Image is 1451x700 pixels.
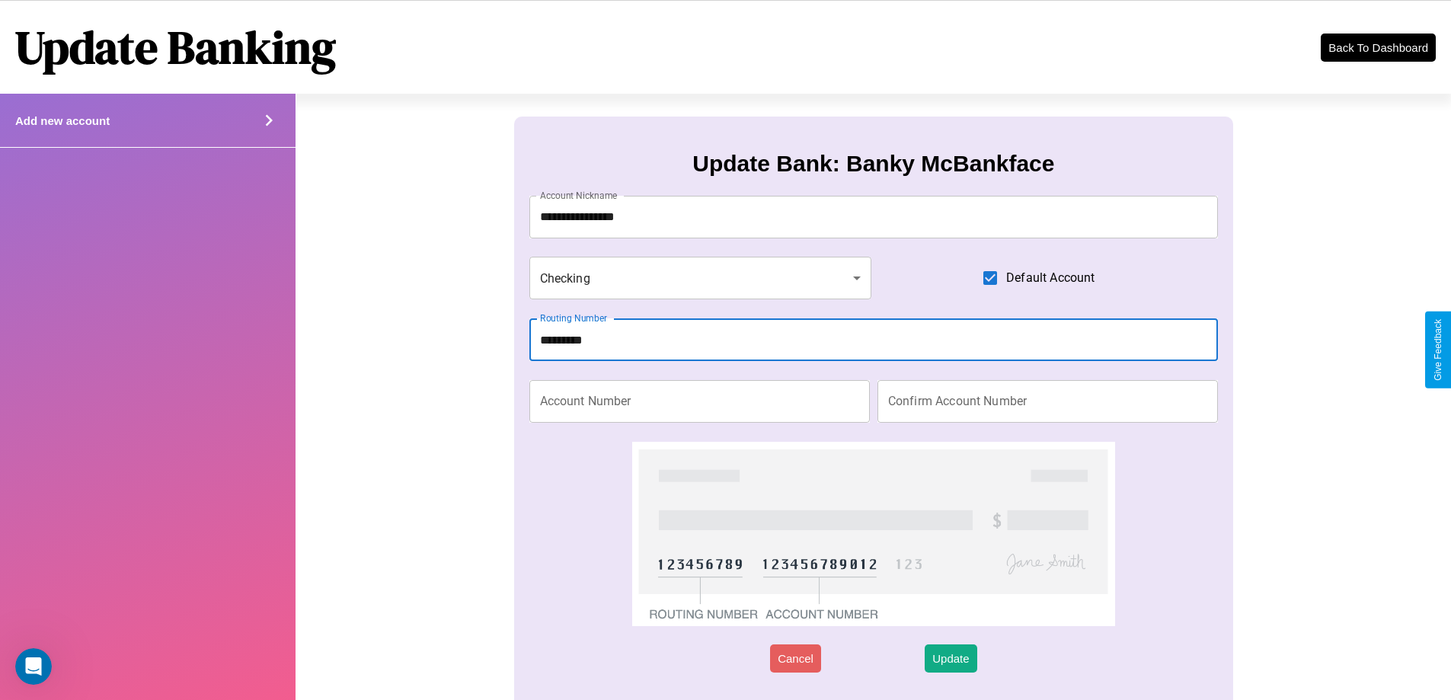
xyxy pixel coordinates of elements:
h1: Update Banking [15,16,336,78]
h4: Add new account [15,114,110,127]
button: Cancel [770,644,821,673]
iframe: Intercom live chat [15,648,52,685]
h3: Update Bank: Banky McBankface [692,151,1054,177]
button: Back To Dashboard [1321,34,1436,62]
img: check [632,442,1114,626]
button: Update [925,644,976,673]
span: Default Account [1006,269,1095,287]
label: Account Nickname [540,189,618,202]
label: Routing Number [540,312,607,324]
div: Give Feedback [1433,319,1443,381]
div: Checking [529,257,872,299]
